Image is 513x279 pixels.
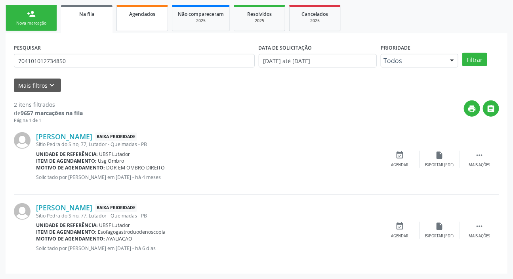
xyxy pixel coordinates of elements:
[475,151,484,160] i: 
[36,229,97,235] b: Item de agendamento:
[107,164,165,171] span: DOR EM OMBRO DIREITO
[36,235,105,242] b: Motivo de agendamento:
[396,151,404,160] i: event_available
[396,222,404,231] i: event_available
[247,11,272,17] span: Resolvidos
[381,42,410,54] label: Prioridade
[259,54,377,67] input: Selecione um intervalo
[14,100,83,109] div: 2 itens filtrados
[98,158,124,164] span: Usg Ombro
[14,117,83,124] div: Página 1 de 1
[11,20,51,26] div: Nova marcação
[107,235,133,242] span: AVALIACAO
[95,204,137,212] span: Baixa Prioridade
[95,133,137,141] span: Baixa Prioridade
[14,79,61,92] button: Mais filtroskeyboard_arrow_down
[469,162,490,168] div: Mais ações
[21,109,83,117] strong: 9657 marcações na fila
[469,233,490,239] div: Mais ações
[383,57,442,65] span: Todos
[36,203,92,212] a: [PERSON_NAME]
[99,151,130,158] span: UBSF Lutador
[435,222,444,231] i: insert_drive_file
[36,132,92,141] a: [PERSON_NAME]
[178,11,224,17] span: Não compareceram
[462,53,487,66] button: Filtrar
[36,164,105,171] b: Motivo de agendamento:
[475,222,484,231] i: 
[14,54,255,67] input: Nome, CNS
[36,245,380,252] p: Solicitado por [PERSON_NAME] em [DATE] - há 6 dias
[129,11,155,17] span: Agendados
[259,42,312,54] label: DATA DE SOLICITAÇÃO
[178,18,224,24] div: 2025
[295,18,335,24] div: 2025
[99,222,130,229] span: UBSF Lutador
[468,104,477,113] i: print
[14,203,31,220] img: img
[14,109,83,117] div: de
[79,11,94,17] span: Na fila
[36,222,98,229] b: Unidade de referência:
[36,151,98,158] b: Unidade de referência:
[14,42,41,54] label: PESQUISAR
[36,158,97,164] b: Item de agendamento:
[27,10,36,18] div: person_add
[487,104,496,113] i: 
[48,81,57,90] i: keyboard_arrow_down
[98,229,166,235] span: Esofagogastroduodenoscopia
[240,18,279,24] div: 2025
[302,11,328,17] span: Cancelados
[14,132,31,149] img: img
[36,212,380,219] div: Sitio Pedra do Sino, 77, Lutador - Queimadas - PB
[425,233,454,239] div: Exportar (PDF)
[391,233,409,239] div: Agendar
[36,174,380,181] p: Solicitado por [PERSON_NAME] em [DATE] - há 4 meses
[483,100,499,117] button: 
[391,162,409,168] div: Agendar
[36,141,380,148] div: Sitio Pedra do Sino, 77, Lutador - Queimadas - PB
[425,162,454,168] div: Exportar (PDF)
[435,151,444,160] i: insert_drive_file
[464,100,480,117] button: print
